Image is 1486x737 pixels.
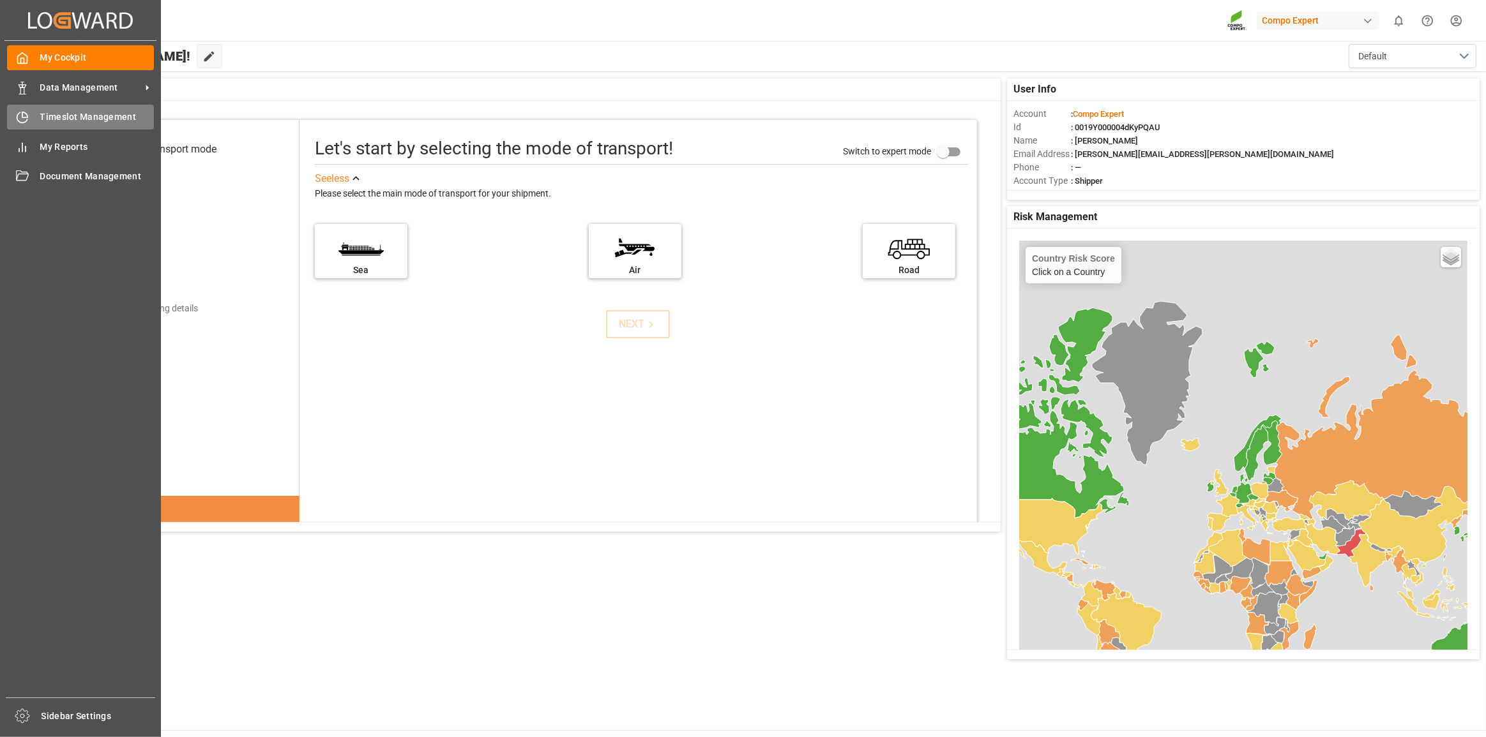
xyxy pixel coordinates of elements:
[1441,247,1461,267] a: Layers
[1032,253,1115,277] div: Click on a Country
[595,264,675,277] div: Air
[1413,6,1442,35] button: Help Center
[1013,82,1056,97] span: User Info
[1071,136,1138,145] span: : [PERSON_NAME]
[321,264,401,277] div: Sea
[40,170,155,183] span: Document Management
[1358,50,1387,63] span: Default
[315,135,673,162] div: Let's start by selecting the mode of transport!
[843,146,931,156] span: Switch to expert mode
[1257,8,1384,33] button: Compo Expert
[606,310,670,338] button: NEXT
[7,164,154,189] a: Document Management
[1013,161,1071,174] span: Phone
[1227,10,1248,32] img: Screenshot%202023-09-29%20at%2010.02.21.png_1712312052.png
[118,142,216,157] div: Select transport mode
[42,710,156,723] span: Sidebar Settings
[1257,11,1379,30] div: Compo Expert
[1013,174,1071,188] span: Account Type
[1071,109,1124,119] span: :
[1013,107,1071,121] span: Account
[1013,134,1071,147] span: Name
[7,105,154,130] a: Timeslot Management
[40,51,155,64] span: My Cockpit
[1071,149,1334,159] span: : [PERSON_NAME][EMAIL_ADDRESS][PERSON_NAME][DOMAIN_NAME]
[40,81,141,94] span: Data Management
[1071,123,1160,132] span: : 0019Y000004dKyPQAU
[40,110,155,124] span: Timeslot Management
[1013,147,1071,161] span: Email Address
[619,316,658,332] div: NEXT
[1013,209,1097,225] span: Risk Management
[1071,176,1103,186] span: : Shipper
[315,171,349,186] div: See less
[40,140,155,154] span: My Reports
[7,134,154,159] a: My Reports
[1073,109,1124,119] span: Compo Expert
[869,264,949,277] div: Road
[1032,253,1115,264] h4: Country Risk Score
[315,186,968,202] div: Please select the main mode of transport for your shipment.
[7,45,154,70] a: My Cockpit
[53,44,190,68] span: Hello [PERSON_NAME]!
[1384,6,1413,35] button: show 0 new notifications
[1013,121,1071,134] span: Id
[1349,44,1476,68] button: open menu
[1071,163,1081,172] span: : —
